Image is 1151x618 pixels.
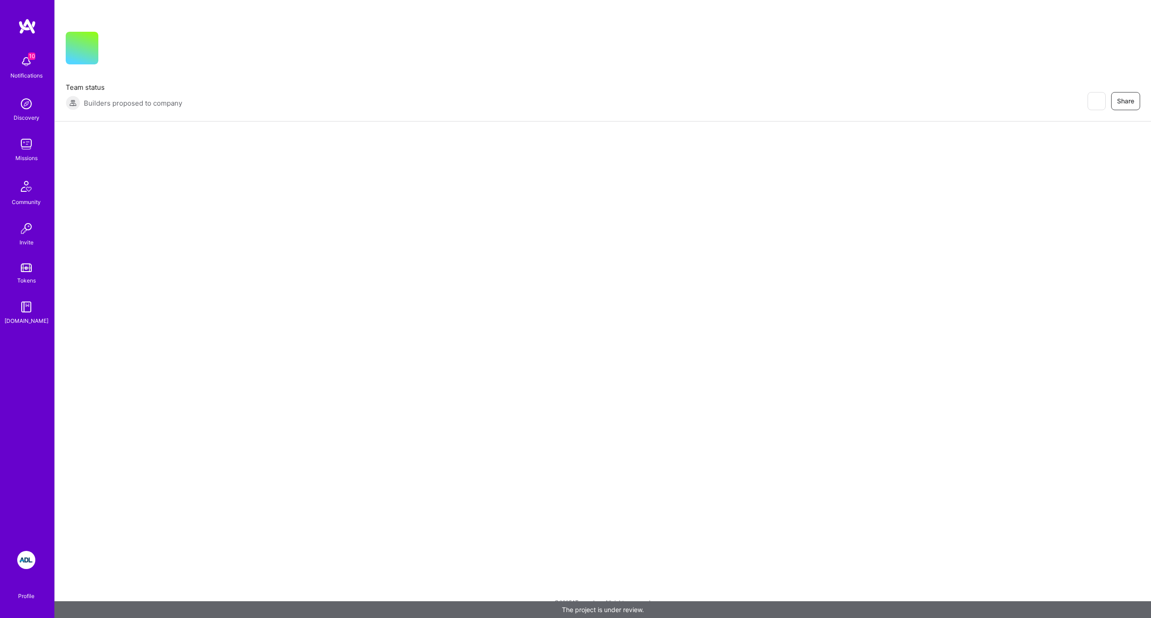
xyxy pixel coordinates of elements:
[17,135,35,153] img: teamwork
[17,219,35,238] img: Invite
[1093,97,1100,105] i: icon EyeClosed
[66,83,182,92] span: Team status
[19,238,34,247] div: Invite
[10,71,43,80] div: Notifications
[15,175,37,197] img: Community
[15,153,38,163] div: Missions
[66,96,80,110] img: Builders proposed to company
[84,98,182,108] span: Builders proposed to company
[12,197,41,207] div: Community
[54,601,1151,618] div: The project is under review.
[14,113,39,122] div: Discovery
[5,316,48,326] div: [DOMAIN_NAME]
[1117,97,1134,106] span: Share
[1111,92,1140,110] button: Share
[18,591,34,600] div: Profile
[15,551,38,569] a: ADL: Technology Modernization Sprint 1
[17,53,35,71] img: bell
[28,53,35,60] span: 10
[17,298,35,316] img: guide book
[21,263,32,272] img: tokens
[17,276,36,285] div: Tokens
[15,582,38,600] a: Profile
[17,95,35,113] img: discovery
[18,18,36,34] img: logo
[17,551,35,569] img: ADL: Technology Modernization Sprint 1
[109,46,116,54] i: icon CompanyGray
